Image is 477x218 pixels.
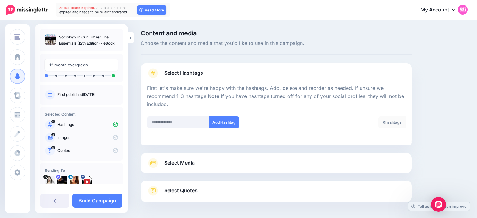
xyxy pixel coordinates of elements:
[147,158,406,168] a: Select Media
[431,197,446,212] div: Open Intercom Messenger
[45,176,55,186] img: tSvj_Osu-58146.jpg
[408,202,470,211] a: Tell us how we can improve
[208,93,221,99] b: Note:
[51,133,55,136] span: 2
[57,148,118,153] p: Quotes
[49,61,111,69] div: 12 month evergreen
[164,159,195,167] span: Select Media
[59,6,130,14] span: A social token has expired and needs to be re-authenticated…
[45,112,118,117] h4: Selected Content
[209,116,239,128] button: Add Hashtag
[70,176,79,186] img: 1537218439639-55706.png
[6,5,48,15] img: Missinglettr
[57,135,118,140] p: Images
[147,84,406,109] p: First let's make sure we're happy with the hashtags. Add, delete and reorder as needed. If unsure...
[82,176,92,186] img: 307443043_482319977280263_5046162966333289374_n-bsa149661.png
[51,146,55,149] span: 13
[57,176,67,186] img: 802740b3fb02512f-84599.jpg
[45,59,118,71] button: 12 month evergreen
[147,84,406,145] div: Select Hashtags
[147,68,406,84] a: Select Hashtags
[141,30,412,36] span: Content and media
[83,92,95,97] a: [DATE]
[45,34,56,45] img: 7f83f2d8c3da8b61b79f07332f14f9cb_thumb.jpg
[59,6,95,10] span: Social Token Expired.
[59,34,118,47] p: Sociology in Our Times: The Essentials (12th Edition) – eBook
[137,5,166,15] a: Read More
[45,168,118,173] h4: Sending To
[141,39,412,47] span: Choose the content and media that you'd like to use in this campaign.
[164,69,203,77] span: Select Hashtags
[57,122,118,127] p: Hashtags
[14,34,20,40] img: menu.png
[164,186,198,195] span: Select Quotes
[51,120,55,123] span: 0
[378,116,406,128] div: hashtags
[414,2,468,18] a: My Account
[147,186,406,202] a: Select Quotes
[383,120,385,125] span: 0
[57,92,118,97] p: First published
